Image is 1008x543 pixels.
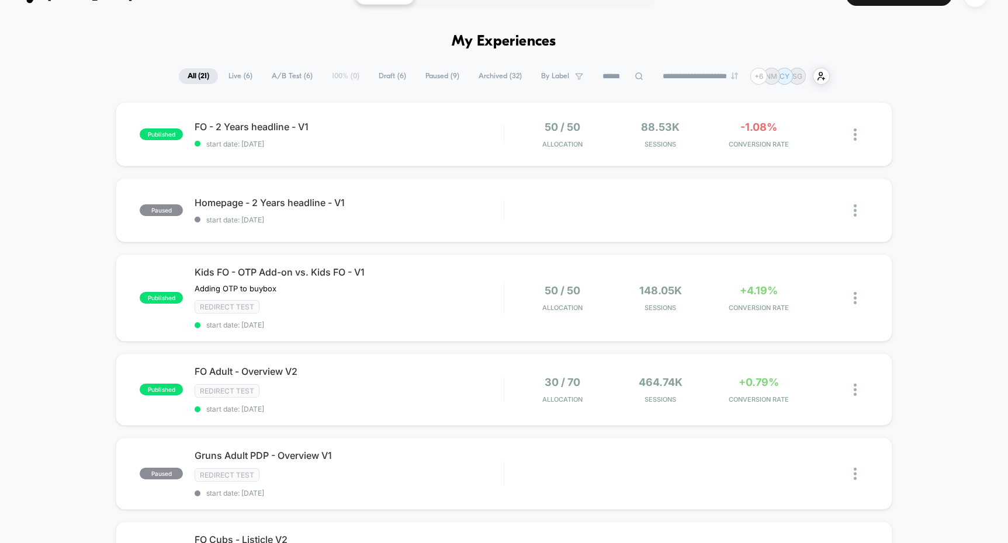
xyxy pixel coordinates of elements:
span: All ( 21 ) [179,68,218,84]
span: Paused ( 9 ) [417,68,468,84]
span: FO - 2 Years headline - V1 [195,121,503,133]
img: close [854,292,857,304]
span: Sessions [614,395,706,403]
span: Redirect Test [195,384,259,398]
span: start date: [DATE] [195,321,503,329]
span: 50 / 50 [545,121,580,133]
img: close [854,468,857,480]
p: SG [792,72,802,81]
span: A/B Test ( 6 ) [263,68,321,84]
span: FO Adult - Overview V2 [195,366,503,377]
p: NM [765,72,777,81]
span: Allocation [542,304,583,312]
span: start date: [DATE] [195,489,503,497]
span: start date: [DATE] [195,405,503,413]
span: paused [140,468,183,479]
span: paused [140,204,183,216]
span: Redirect Test [195,300,259,314]
span: published [140,292,183,304]
span: 50 / 50 [545,284,580,297]
span: published [140,384,183,395]
img: close [854,204,857,217]
span: Draft ( 6 ) [370,68,415,84]
span: Sessions [614,140,706,148]
span: By Label [541,72,569,81]
span: CONVERSION RATE [712,304,805,312]
span: Allocation [542,395,583,403]
span: Redirect Test [195,468,259,482]
span: start date: [DATE] [195,215,503,224]
span: Live ( 6 ) [220,68,261,84]
span: CONVERSION RATE [712,395,805,403]
span: Homepage - 2 Years headline - V1 [195,197,503,208]
img: end [731,72,738,79]
span: 30 / 70 [545,376,580,388]
span: 88.53k [641,121,680,133]
span: 148.05k [639,284,682,297]
div: + 6 [750,68,767,85]
span: Gruns Adult PDP - Overview V1 [195,450,503,461]
span: +4.19% [740,284,778,297]
h1: My Experiences [452,33,556,50]
span: 464.74k [639,376,683,388]
span: Adding OTP to buybox [195,284,276,293]
span: published [140,128,183,140]
span: Allocation [542,140,583,148]
p: CY [780,72,789,81]
span: -1.08% [740,121,777,133]
span: +0.79% [739,376,779,388]
img: close [854,128,857,141]
span: CONVERSION RATE [712,140,805,148]
span: Archived ( 32 ) [470,68,531,84]
span: Kids FO - OTP Add-on vs. Kids FO - V1 [195,266,503,278]
img: close [854,384,857,396]
span: start date: [DATE] [195,140,503,148]
span: Sessions [614,304,706,312]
